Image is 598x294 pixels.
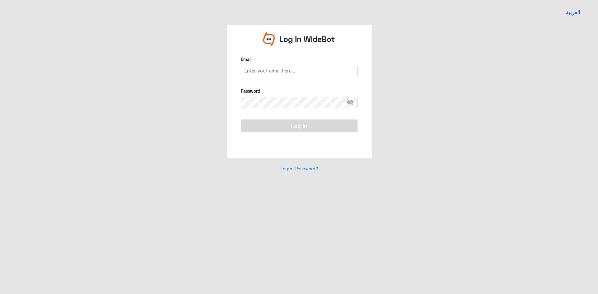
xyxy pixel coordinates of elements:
[263,32,275,46] img: Widebot Logo
[346,97,358,108] span: visibility_off
[566,9,580,16] button: العربية
[241,56,358,63] label: Email
[241,88,358,94] label: Password
[280,166,318,171] a: Forgot Password?
[279,33,335,45] p: Log In WideBot
[241,119,358,132] button: Log In
[241,65,358,76] input: Enter your email here...
[562,5,584,20] a: Switch language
